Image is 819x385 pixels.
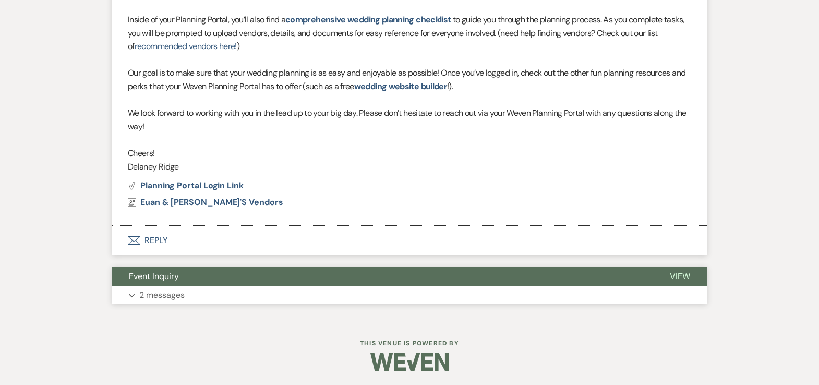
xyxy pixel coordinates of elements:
[128,14,285,25] span: Inside of your Planning Portal, you’ll also find a
[347,14,451,25] a: wedding planning checklist
[128,107,686,132] span: We look forward to working with you in the lead up to your big day. Please don’t hesitate to reac...
[112,267,653,286] button: Event Inquiry
[128,67,685,92] span: Our goal is to make sure that your wedding planning is as easy and enjoyable as possible! Once yo...
[128,14,684,52] span: to guide you through the planning process. As you complete tasks, you will be prompted to upload ...
[112,226,707,255] button: Reply
[370,344,449,380] img: Weven Logo
[128,148,155,159] span: Cheers!
[670,271,690,282] span: View
[112,286,707,304] button: 2 messages
[135,41,237,52] a: recommended vendors here!
[140,180,244,191] span: Planning Portal Login Link
[128,182,244,190] button: Planning Portal Login Link
[128,160,691,174] p: Delaney Ridge
[354,81,447,92] a: wedding website builder
[447,81,453,92] span: !).
[653,267,707,286] button: View
[140,197,283,208] span: Euan & [PERSON_NAME]'s Vendors
[139,288,185,302] p: 2 messages
[128,198,283,207] a: Euan & [PERSON_NAME]'s Vendors
[285,14,346,25] a: comprehensive
[129,271,179,282] span: Event Inquiry
[237,41,239,52] span: )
